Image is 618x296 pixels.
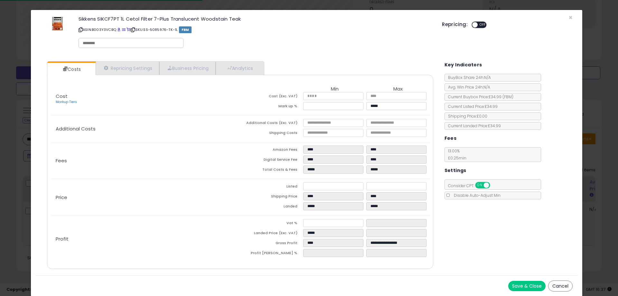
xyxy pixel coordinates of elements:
[445,183,499,188] span: Consider CPT:
[96,62,159,75] a: Repricing Settings
[508,281,546,291] button: Save & Close
[79,24,432,35] p: ASIN: B003Y3VCBQ | SKU: SS-5085976-TK-1L
[489,183,499,188] span: OFF
[51,236,240,242] p: Profit
[159,62,216,75] a: Business Pricing
[240,119,303,129] td: Additional Costs (Exc. VAT)
[445,113,487,119] span: Shipping Price: £0.00
[240,219,303,229] td: Vat %
[445,123,501,129] span: Current Landed Price: £34.99
[445,75,491,80] span: BuyBox Share 24h: N/A
[240,192,303,202] td: Shipping Price
[445,167,466,175] h5: Settings
[476,183,484,188] span: ON
[240,129,303,139] td: Shipping Costs
[56,100,77,104] a: Markup Tiers
[51,158,240,163] p: Fees
[179,26,192,33] span: FBM
[445,155,466,161] span: £0.25 min
[445,94,513,100] span: Current Buybox Price:
[442,22,468,27] h5: Repricing:
[240,156,303,166] td: Digital Service Fee
[445,84,490,90] span: Avg. Win Price 24h: N/A
[445,134,457,142] h5: Fees
[240,182,303,192] td: Listed
[303,86,366,92] th: Min
[445,61,482,69] h5: Key Indicators
[240,202,303,212] td: Landed
[568,13,573,22] span: ×
[51,94,240,105] p: Cost
[240,249,303,259] td: Profit [PERSON_NAME] %
[47,63,95,76] a: Costs
[240,92,303,102] td: Cost (Exc. VAT)
[240,146,303,156] td: Amazon Fees
[240,239,303,249] td: Gross Profit
[48,16,67,31] img: 41+ZOi47jrL._SL60_.jpg
[451,193,501,198] span: Disable Auto-Adjust Min
[51,195,240,200] p: Price
[79,16,432,21] h3: Sikkens SIKCF7PT 1L Cetol Filter 7-Plus Translucent Woodstain Teak
[117,27,121,32] a: BuyBox page
[240,229,303,239] td: Landed Price (Exc. VAT)
[240,102,303,112] td: Mark up %
[51,126,240,131] p: Additional Costs
[489,94,513,100] span: £34.99
[502,94,513,100] span: ( FBM )
[445,104,498,109] span: Current Listed Price: £34.99
[126,27,130,32] a: Your listing only
[548,281,573,291] button: Cancel
[478,22,488,28] span: OFF
[122,27,126,32] a: All offer listings
[216,62,263,75] a: Analytics
[240,166,303,176] td: Total Costs & Fees
[445,148,466,161] span: 13.00 %
[366,86,429,92] th: Max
